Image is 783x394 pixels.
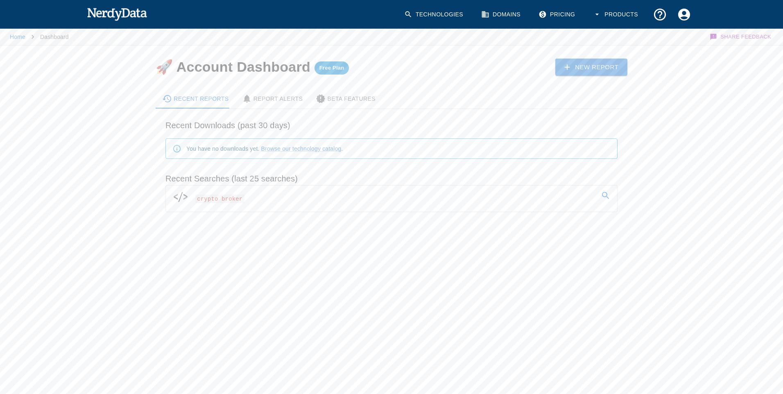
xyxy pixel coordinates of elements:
span: crypto broker [195,195,244,203]
button: Support and Documentation [648,2,672,27]
div: You have no downloads yet. . [186,141,343,156]
button: Products [588,2,645,27]
button: Account Settings [672,2,696,27]
a: Technologies [399,2,470,27]
h6: Recent Downloads (past 30 days) [165,119,618,132]
div: Recent Reports [162,94,229,104]
a: Free Plan [315,59,349,75]
a: Domains [476,2,527,27]
img: NerdyData.com [87,6,147,22]
a: New Report [555,59,627,76]
div: Beta Features [316,94,376,104]
h4: 🚀 Account Dashboard [156,59,349,75]
button: Share Feedback [708,29,773,45]
iframe: Drift Widget Chat Controller [742,336,773,367]
div: Report Alerts [242,94,303,104]
p: Dashboard [40,33,69,41]
a: Browse our technology catalog [261,145,342,152]
span: Free Plan [315,65,349,71]
a: Home [10,34,25,40]
nav: breadcrumb [10,29,69,45]
a: crypto broker [166,186,617,208]
h6: Recent Searches (last 25 searches) [165,172,618,185]
a: Pricing [534,2,582,27]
